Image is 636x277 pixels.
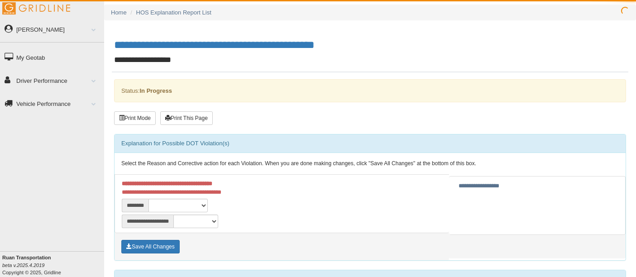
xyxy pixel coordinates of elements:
div: Copyright © 2025, Gridline [2,254,104,276]
button: Save [121,240,180,253]
strong: In Progress [139,87,172,94]
i: beta v.2025.4.2019 [2,263,44,268]
div: Status: [114,79,626,102]
div: Select the Reason and Corrective action for each Violation. When you are done making changes, cli... [115,153,626,175]
b: Ruan Transportation [2,255,51,260]
button: Print Mode [114,111,156,125]
div: Explanation for Possible DOT Violation(s) [115,134,626,153]
img: Gridline [2,2,70,14]
a: HOS Explanation Report List [136,9,211,16]
button: Print This Page [160,111,213,125]
a: Home [111,9,127,16]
